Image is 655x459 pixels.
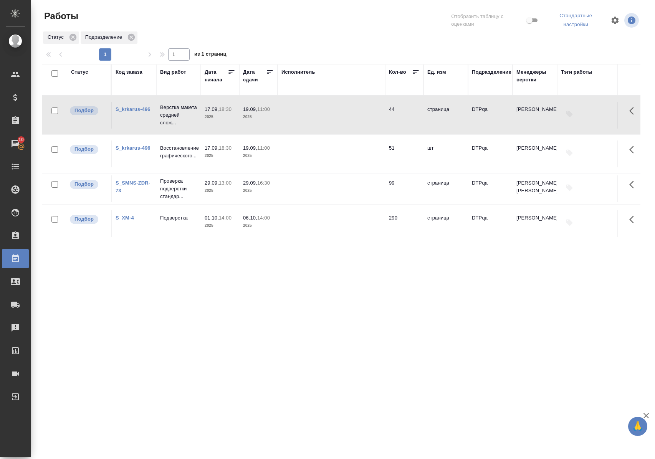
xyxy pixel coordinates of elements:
[74,180,94,188] p: Подбор
[243,106,257,112] p: 19.09,
[628,417,647,436] button: 🙏
[205,145,219,151] p: 17.09,
[606,11,624,30] span: Настроить таблицу
[385,175,423,202] td: 99
[205,180,219,186] p: 29.09,
[516,214,553,222] p: [PERSON_NAME]
[42,10,78,22] span: Работы
[625,102,643,120] button: Здесь прячутся важные кнопки
[116,106,151,112] a: S_krkarus-496
[48,33,66,41] p: Статус
[205,187,235,195] p: 2025
[194,50,227,61] span: из 1 страниц
[423,175,468,202] td: страница
[625,175,643,194] button: Здесь прячутся важные кнопки
[116,145,151,151] a: S_krkarus-496
[85,33,125,41] p: Подразделение
[205,222,235,229] p: 2025
[243,113,274,121] p: 2025
[14,136,28,144] span: 10
[625,210,643,229] button: Здесь прячутся важные кнопки
[631,418,644,434] span: 🙏
[69,106,107,116] div: Можно подбирать исполнителей
[257,180,270,186] p: 16:30
[160,68,186,76] div: Вид работ
[451,13,524,28] span: Отобразить таблицу с оценками
[205,152,235,160] p: 2025
[243,187,274,195] p: 2025
[116,180,150,193] a: S_SMNS-ZDR-73
[561,179,578,196] button: Добавить тэги
[516,144,553,152] p: [PERSON_NAME]
[81,31,137,44] div: Подразделение
[243,152,274,160] p: 2025
[468,175,513,202] td: DTPqa
[423,210,468,237] td: страница
[205,113,235,121] p: 2025
[2,134,29,153] a: 10
[257,145,270,151] p: 11:00
[243,222,274,229] p: 2025
[243,68,266,84] div: Дата сдачи
[219,180,232,186] p: 13:00
[43,31,79,44] div: Статус
[160,144,197,160] p: Восстановление графического...
[625,140,643,159] button: Здесь прячутся важные кнопки
[243,180,257,186] p: 29.09,
[219,145,232,151] p: 18:30
[219,215,232,221] p: 14:00
[160,214,197,222] p: Подверстка
[257,215,270,221] p: 14:00
[74,145,94,153] p: Подбор
[71,68,88,76] div: Статус
[243,215,257,221] p: 06.10,
[561,106,578,122] button: Добавить тэги
[385,102,423,129] td: 44
[468,102,513,129] td: DTPqa
[427,68,446,76] div: Ед. изм
[243,145,257,151] p: 19.09,
[423,102,468,129] td: страница
[69,144,107,155] div: Можно подбирать исполнителей
[546,10,606,31] div: split button
[516,179,553,195] p: [PERSON_NAME], [PERSON_NAME]
[257,106,270,112] p: 11:00
[389,68,406,76] div: Кол-во
[205,68,228,84] div: Дата начала
[561,144,578,161] button: Добавить тэги
[281,68,315,76] div: Исполнитель
[468,210,513,237] td: DTPqa
[160,104,197,127] p: Верстка макета средней слож...
[74,215,94,223] p: Подбор
[116,68,142,76] div: Код заказа
[624,13,640,28] span: Посмотреть информацию
[468,140,513,167] td: DTPqa
[74,107,94,114] p: Подбор
[472,68,511,76] div: Подразделение
[385,210,423,237] td: 290
[160,177,197,200] p: Проверка подверстки стандар...
[423,140,468,167] td: шт
[205,106,219,112] p: 17.09,
[561,214,578,231] button: Добавить тэги
[516,68,553,84] div: Менеджеры верстки
[219,106,232,112] p: 18:30
[69,179,107,190] div: Можно подбирать исполнителей
[561,68,592,76] div: Тэги работы
[116,215,134,221] a: S_XM-4
[205,215,219,221] p: 01.10,
[69,214,107,225] div: Можно подбирать исполнителей
[516,106,553,113] p: [PERSON_NAME]
[385,140,423,167] td: 51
